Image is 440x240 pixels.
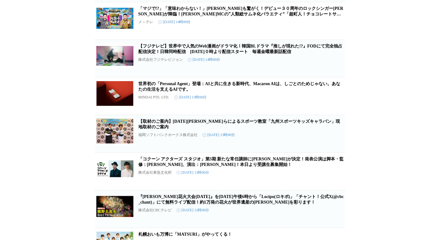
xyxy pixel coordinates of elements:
[138,44,342,54] a: 【フジテレビ】世界中で人気のWeb漫画がドラマ化！韓国BLドラマ『推しが現れた!?』FODにて完全独占配信決定！日韓同時配信 [DATE]０時より配信スタート 毎週金曜最新話配信
[96,194,133,219] img: 『熊野大花火大会2025』を8月17日(日)午後6時から「Locipo(ロキポ)」「チャント！公式X(@cbc_chant)」にて無料ライブ配信！約1万発の花火が世界遺産の夜空を彩ります！
[177,208,209,213] time: [DATE] 12時00分
[96,43,133,68] img: 【フジテレビ】世界中で人気のWeb漫画がドラマ化！韓国BLドラマ『推しが現れた!?』FODにて完全独占配信決定！日韓同時配信 ８月29日（金）０時より配信スタート 毎週金曜最新話配信
[96,6,133,31] img: 「マジで!?」「意味わからない！」チョコプラも驚がく！デビュー３０周年のロックシンガー相川七瀬が降臨！チョコプラMCの‟人類総サムネ化バラエティ”「超町人！チョコレートサムネット」
[138,6,343,22] a: 「マジで!?」「意味わからない！」[PERSON_NAME]も驚がく！デビュー３０周年のロックシンガー[PERSON_NAME]が降臨！[PERSON_NAME]MCの‟人類総サムネ化バラエティ...
[177,170,209,175] time: [DATE] 13時00分
[138,95,169,100] p: MINDAI PTE. LTD.
[96,119,133,143] img: 【取材のご案内】8/17（日）和田毅さんらによるスポーツ教室「九州スポーツキッズキャラバン」現地取材のご案内
[174,95,207,100] time: [DATE] 13時00分
[138,132,198,138] p: 福岡ソフトバンクホークス株式会社
[96,156,133,181] img: 「コクーン アクターズ スタジオ」第3期 新たな常任講師に堀越涼が決定！発表公演は脚本・監修：松尾スズキ、演出：堀越涼！本日より受講生募集開始！
[138,19,153,25] p: メ～テレ
[203,132,235,138] time: [DATE] 13時00分
[138,157,344,167] a: 「コクーン アクターズ スタジオ」第3期 新たな常任講師に[PERSON_NAME]が決定！発表公演は脚本・監修：[PERSON_NAME]、演出：[PERSON_NAME]！本日より受講生募集開始！
[138,208,172,213] p: 株式会社CBCテレビ
[138,170,172,175] p: 株式会社東急文化村
[138,232,232,237] a: 札幌おいも万博に「MATSURI」がやってくる！
[138,194,344,205] a: 『[PERSON_NAME]花火大会[DATE]』を[DATE]午後6時から「Locipo(ロキポ)」「チャント！公式X(@cbc_chant)」にて無料ライブ配信！約1万発の花火が世界遺産の[...
[96,81,133,106] img: 世界初の「Personal Agent」登場：AIと共に生きる新時代、Macaron AIは、しごとのためじゃない。あなたの生活を支えるAIです。
[188,57,220,62] time: [DATE] 14時00分
[138,119,340,129] a: 【取材のご案内】[DATE][PERSON_NAME]らによるスポーツ教室「九州スポーツキッズキャラバン」現地取材のご案内
[138,57,183,62] p: 株式会社フジテレビジョン
[158,19,191,25] time: [DATE] 14時00分
[138,81,341,92] a: 世界初の「Personal Agent」登場：AIと共に生きる新時代、Macaron AIは、しごとのためじゃない。あなたの生活を支えるAIです。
